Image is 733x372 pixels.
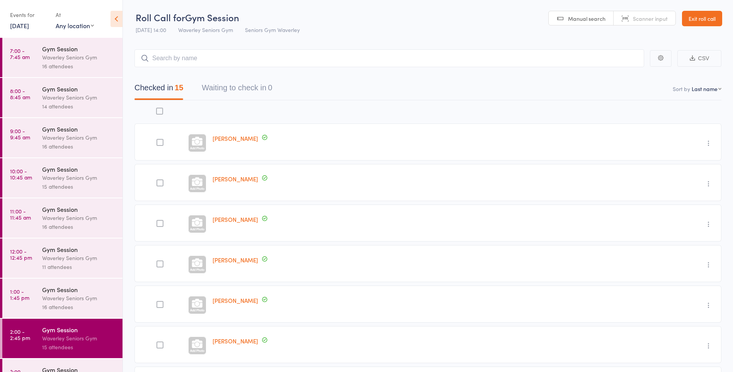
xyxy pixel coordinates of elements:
a: Exit roll call [682,11,722,26]
div: Gym Session [42,44,116,53]
div: 16 attendees [42,62,116,71]
div: Waverley Seniors Gym [42,334,116,343]
div: Gym Session [42,205,116,213]
a: [DATE] [10,21,29,30]
div: Waverley Seniors Gym [42,93,116,102]
button: Waiting to check in0 [202,79,272,100]
a: [PERSON_NAME] [213,296,258,304]
div: Gym Session [42,245,116,254]
button: Checked in15 [134,79,183,100]
time: 1:00 - 1:45 pm [10,288,29,301]
span: Roll Call for [136,11,185,24]
div: 0 [268,83,272,92]
time: 2:00 - 2:45 pm [10,328,30,341]
div: 14 attendees [42,102,116,111]
span: Waverley Seniors Gym [178,26,233,34]
a: 8:00 -8:45 amGym SessionWaverley Seniors Gym14 attendees [2,78,122,117]
div: Waverley Seniors Gym [42,53,116,62]
div: Events for [10,8,48,21]
a: [PERSON_NAME] [213,256,258,264]
div: Waverley Seniors Gym [42,254,116,262]
div: Waverley Seniors Gym [42,133,116,142]
div: Gym Session [42,125,116,133]
a: 12:00 -12:45 pmGym SessionWaverley Seniors Gym11 attendees [2,238,122,278]
div: 15 attendees [42,182,116,191]
div: At [56,8,94,21]
time: 12:00 - 12:45 pm [10,248,32,260]
a: 10:00 -10:45 amGym SessionWaverley Seniors Gym15 attendees [2,158,122,198]
div: Any location [56,21,94,30]
div: Waverley Seniors Gym [42,173,116,182]
input: Search by name [134,49,644,67]
div: 16 attendees [42,142,116,151]
a: 11:00 -11:45 amGym SessionWaverley Seniors Gym16 attendees [2,198,122,238]
div: Gym Session [42,165,116,173]
a: 2:00 -2:45 pmGym SessionWaverley Seniors Gym15 attendees [2,319,122,358]
button: CSV [677,50,721,67]
div: Last name [692,85,718,93]
a: [PERSON_NAME] [213,175,258,183]
div: Gym Session [42,285,116,294]
label: Sort by [673,85,690,93]
span: Seniors Gym Waverley [245,26,300,34]
a: 1:00 -1:45 pmGym SessionWaverley Seniors Gym16 attendees [2,279,122,318]
a: 9:00 -9:45 amGym SessionWaverley Seniors Gym16 attendees [2,118,122,157]
div: 16 attendees [42,303,116,311]
a: [PERSON_NAME] [213,215,258,223]
a: [PERSON_NAME] [213,134,258,142]
span: Scanner input [633,15,668,22]
span: Manual search [568,15,605,22]
div: 16 attendees [42,222,116,231]
a: [PERSON_NAME] [213,337,258,345]
span: [DATE] 14:00 [136,26,166,34]
time: 11:00 - 11:45 am [10,208,31,220]
div: 15 [175,83,183,92]
div: Gym Session [42,85,116,93]
div: Gym Session [42,325,116,334]
time: 10:00 - 10:45 am [10,168,32,180]
time: 9:00 - 9:45 am [10,128,30,140]
span: Gym Session [185,11,239,24]
time: 7:00 - 7:45 am [10,47,30,60]
time: 8:00 - 8:45 am [10,88,30,100]
div: Waverley Seniors Gym [42,213,116,222]
div: 11 attendees [42,262,116,271]
div: Waverley Seniors Gym [42,294,116,303]
div: 15 attendees [42,343,116,352]
a: 7:00 -7:45 amGym SessionWaverley Seniors Gym16 attendees [2,38,122,77]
